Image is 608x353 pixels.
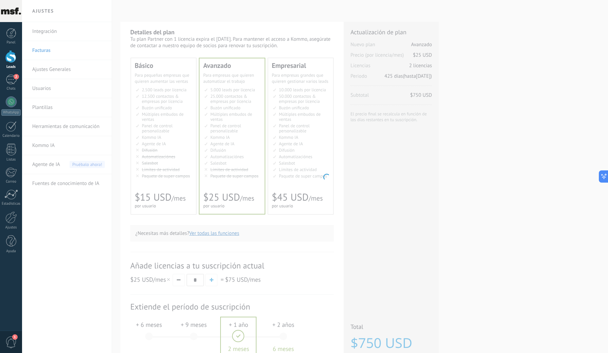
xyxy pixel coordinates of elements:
[1,180,21,184] div: Correo
[12,334,18,340] span: 1
[1,65,21,69] div: Leads
[1,157,21,162] div: Listas
[1,249,21,254] div: Ayuda
[1,87,21,91] div: Chats
[14,74,19,79] span: 2
[1,202,21,206] div: Estadísticas
[1,109,21,116] div: WhatsApp
[1,134,21,138] div: Calendario
[1,225,21,230] div: Ajustes
[1,40,21,45] div: Panel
